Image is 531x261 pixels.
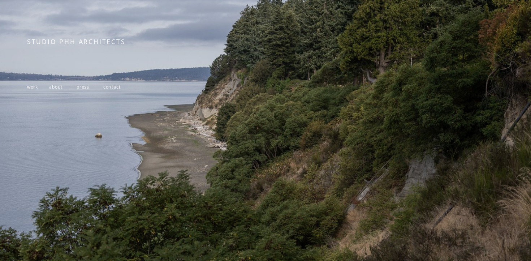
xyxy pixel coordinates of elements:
a: contact [103,84,121,90]
span: STUDIO PHH ARCHITECTS [27,37,126,46]
a: work [27,84,38,90]
a: about [49,84,62,90]
a: press [77,84,89,90]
